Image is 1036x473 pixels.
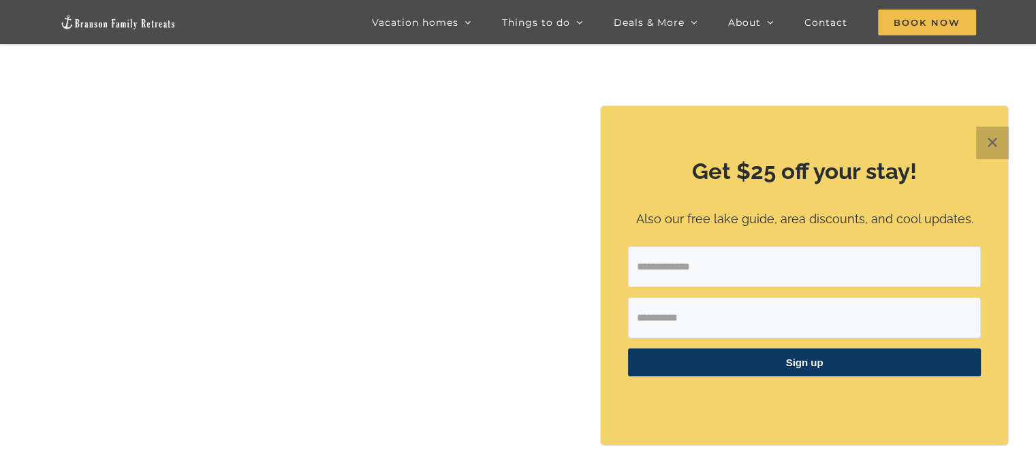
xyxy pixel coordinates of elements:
[628,246,981,287] input: Email Address
[628,156,981,187] h2: Get $25 off your stay!
[415,272,620,361] iframe: Branson Family Retreats - Opens on Book page - Availability/Property Search Widget
[628,297,981,338] input: First Name
[502,18,570,27] span: Things to do
[804,18,847,27] span: Contact
[728,18,761,27] span: About
[628,393,981,408] p: ​
[614,18,685,27] span: Deals & More
[372,18,458,27] span: Vacation homes
[628,210,981,229] p: Also our free lake guide, area discounts, and cool updates.
[247,233,789,262] h1: [GEOGRAPHIC_DATA], [GEOGRAPHIC_DATA], [US_STATE]
[878,10,976,35] span: Book Now
[265,185,770,233] b: Find that Vacation Feeling
[976,127,1009,159] button: Close
[628,348,981,376] button: Sign up
[60,14,176,30] img: Branson Family Retreats Logo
